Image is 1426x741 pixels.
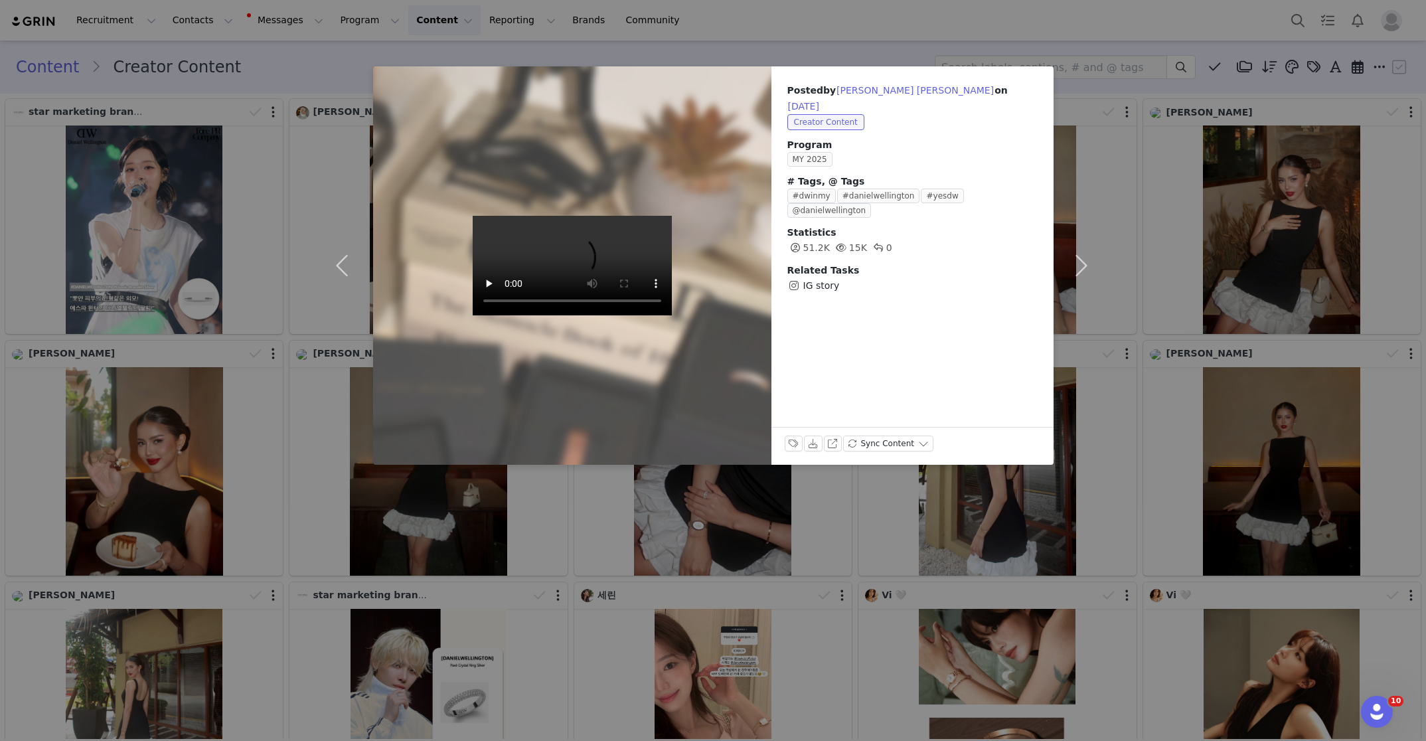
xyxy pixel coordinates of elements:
span: #danielwellington [837,189,920,203]
span: # Tags, @ Tags [787,176,865,187]
span: IG story [803,279,840,293]
span: 10 [1388,696,1403,706]
span: #dwinmy [787,189,836,203]
span: by [823,85,994,96]
span: @danielwellington [787,203,872,218]
button: [DATE] [787,98,820,114]
span: 15K [833,242,867,253]
span: Program [787,138,1038,152]
span: Posted on [787,85,1008,112]
iframe: Intercom live chat [1361,696,1393,728]
button: [PERSON_NAME] [PERSON_NAME] [836,82,994,98]
span: Statistics [787,227,836,238]
span: Related Tasks [787,265,860,276]
span: MY 2025 [787,152,832,167]
a: MY 2025 [787,153,838,164]
span: 51.2K [787,242,830,253]
button: Sync Content [843,436,933,452]
span: #yesdw [921,189,963,203]
span: Creator Content [787,114,864,130]
span: 0 [870,242,892,253]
